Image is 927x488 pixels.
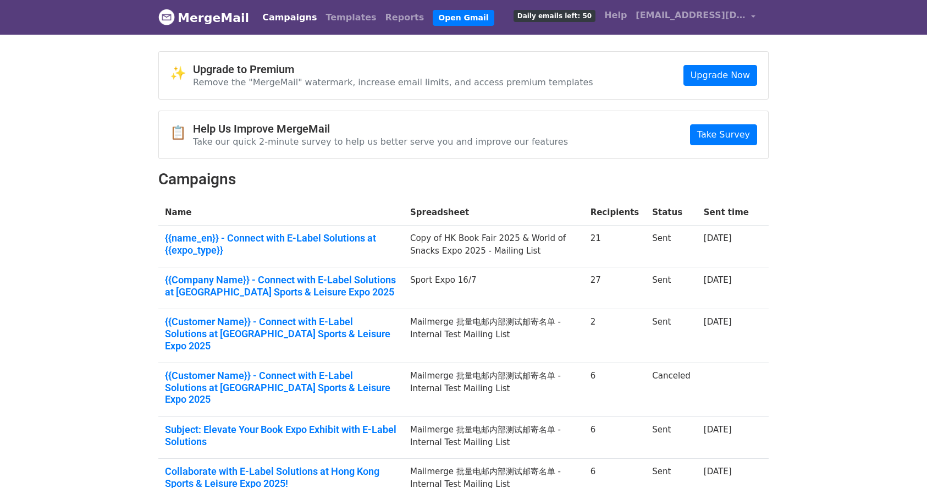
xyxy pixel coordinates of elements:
[381,7,429,29] a: Reports
[584,267,646,309] td: 27
[165,370,397,405] a: {{Customer Name}} - Connect with E-Label Solutions at [GEOGRAPHIC_DATA] Sports & Leisure Expo 2025
[158,170,769,189] h2: Campaigns
[704,233,732,243] a: [DATE]
[158,200,404,226] th: Name
[584,309,646,363] td: 2
[170,65,193,81] span: ✨
[404,226,584,267] td: Copy of HK Book Fair 2025 & World of Snacks Expo 2025 - Mailing List
[404,267,584,309] td: Sport Expo 16/7
[600,4,631,26] a: Help
[258,7,321,29] a: Campaigns
[645,200,697,226] th: Status
[645,363,697,417] td: Canceled
[193,122,568,135] h4: Help Us Improve MergeMail
[158,9,175,25] img: MergeMail logo
[404,200,584,226] th: Spreadsheet
[193,63,593,76] h4: Upgrade to Premium
[704,425,732,435] a: [DATE]
[193,136,568,147] p: Take our quick 2-minute survey to help us better serve you and improve our features
[165,424,397,447] a: Subject: Elevate Your Book Expo Exhibit with E-Label Solutions
[584,363,646,417] td: 6
[584,226,646,267] td: 21
[631,4,760,30] a: [EMAIL_ADDRESS][DOMAIN_NAME]
[704,275,732,285] a: [DATE]
[165,274,397,298] a: {{Company Name}} - Connect with E-Label Solutions at [GEOGRAPHIC_DATA] Sports & Leisure Expo 2025
[683,65,757,86] a: Upgrade Now
[636,9,746,22] span: [EMAIL_ADDRESS][DOMAIN_NAME]
[404,309,584,363] td: Mailmerge 批量电邮内部测试邮寄名单 - Internal Test Mailing List
[404,417,584,459] td: Mailmerge 批量电邮内部测试邮寄名单 - Internal Test Mailing List
[584,417,646,459] td: 6
[645,226,697,267] td: Sent
[509,4,600,26] a: Daily emails left: 50
[645,267,697,309] td: Sent
[514,10,595,22] span: Daily emails left: 50
[645,417,697,459] td: Sent
[170,125,193,141] span: 📋
[165,232,397,256] a: {{name_en}} - Connect with E-Label Solutions at {{expo_type}}
[404,363,584,417] td: Mailmerge 批量电邮内部测试邮寄名单 - Internal Test Mailing List
[433,10,494,26] a: Open Gmail
[704,467,732,476] a: [DATE]
[158,6,249,29] a: MergeMail
[165,316,397,352] a: {{Customer Name}} - Connect with E-Label Solutions at [GEOGRAPHIC_DATA] Sports & Leisure Expo 2025
[697,200,755,226] th: Sent time
[584,200,646,226] th: Recipients
[704,317,732,327] a: [DATE]
[321,7,380,29] a: Templates
[690,124,757,145] a: Take Survey
[193,76,593,88] p: Remove the "MergeMail" watermark, increase email limits, and access premium templates
[645,309,697,363] td: Sent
